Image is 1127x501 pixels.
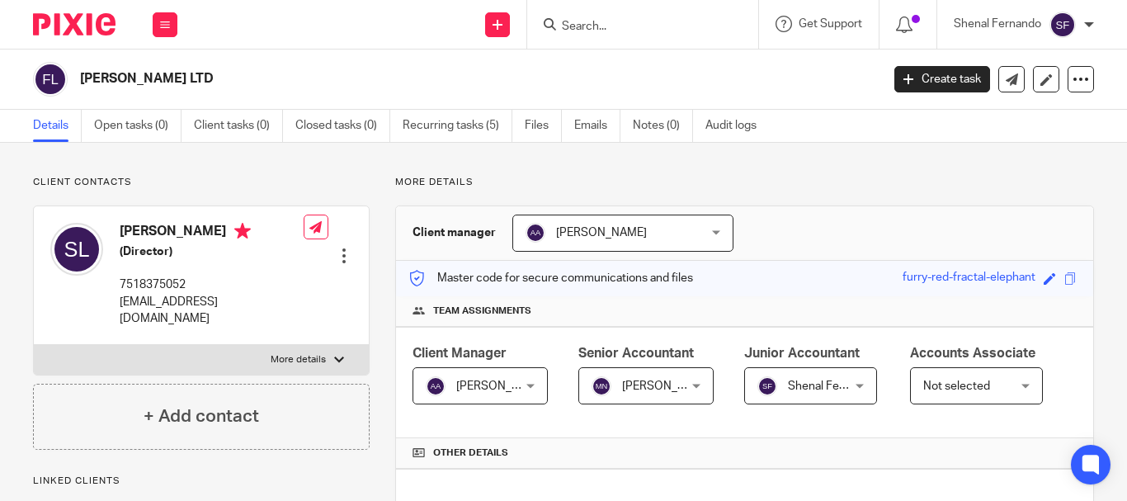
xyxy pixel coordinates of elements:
div: furry-red-fractal-elephant [903,269,1035,288]
p: Shenal Fernando [954,16,1041,32]
h3: Client manager [413,225,496,241]
i: Primary [234,223,251,239]
img: svg%3E [33,62,68,97]
p: More details [271,353,326,366]
span: Shenal Fernando [788,380,875,392]
h2: [PERSON_NAME] LTD [80,70,712,87]
img: Pixie [33,13,116,35]
img: svg%3E [50,223,103,276]
p: Linked clients [33,475,370,488]
img: svg%3E [592,376,611,396]
span: Get Support [799,18,862,30]
p: Client contacts [33,176,370,189]
span: Client Manager [413,347,507,360]
a: Create task [894,66,990,92]
p: Master code for secure communications and files [408,270,693,286]
span: Other details [433,447,508,460]
a: Client tasks (0) [194,110,283,142]
span: [PERSON_NAME] [556,227,647,239]
img: svg%3E [426,376,446,396]
span: Junior Accountant [744,347,860,360]
span: Accounts Associate [910,347,1035,360]
span: Senior Accountant [578,347,694,360]
a: Audit logs [705,110,769,142]
a: Details [33,110,82,142]
h5: (Director) [120,243,304,260]
p: [EMAIL_ADDRESS][DOMAIN_NAME] [120,294,304,328]
a: Emails [574,110,620,142]
a: Files [525,110,562,142]
p: 7518375052 [120,276,304,293]
a: Open tasks (0) [94,110,182,142]
h4: + Add contact [144,404,259,429]
input: Search [560,20,709,35]
img: svg%3E [757,376,777,396]
span: Not selected [923,380,990,392]
p: More details [395,176,1094,189]
span: Team assignments [433,305,531,318]
span: [PERSON_NAME] [456,380,547,392]
a: Closed tasks (0) [295,110,390,142]
a: Recurring tasks (5) [403,110,512,142]
h4: [PERSON_NAME] [120,223,304,243]
span: [PERSON_NAME] [622,380,713,392]
img: svg%3E [1049,12,1076,38]
img: svg%3E [526,223,545,243]
a: Notes (0) [633,110,693,142]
